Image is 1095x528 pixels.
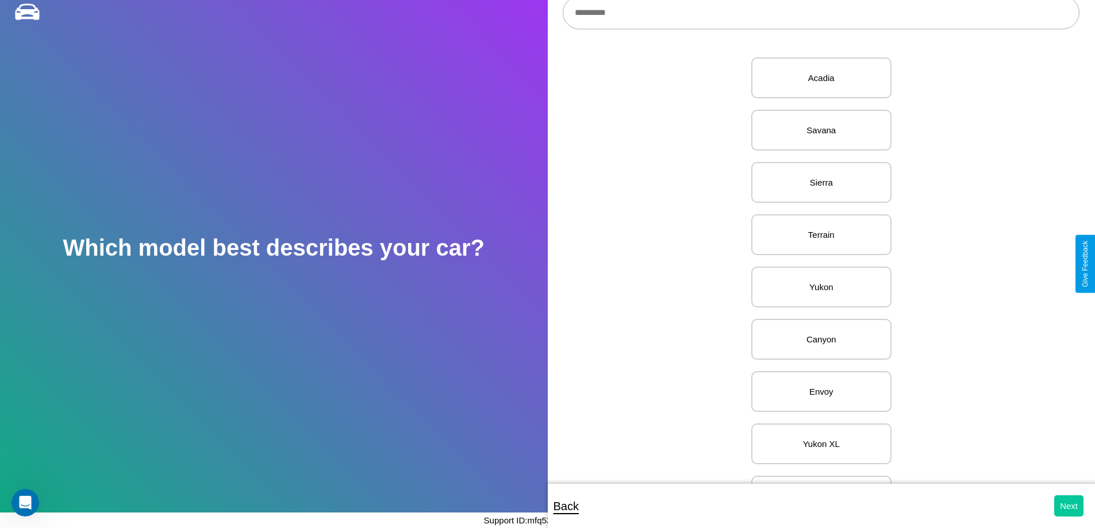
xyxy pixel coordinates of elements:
[764,384,879,399] p: Envoy
[11,489,39,517] iframe: Intercom live chat
[764,279,879,295] p: Yukon
[764,227,879,242] p: Terrain
[63,235,485,261] h2: Which model best describes your car?
[764,70,879,86] p: Acadia
[764,332,879,347] p: Canyon
[1081,241,1089,287] div: Give Feedback
[764,436,879,452] p: Yukon XL
[764,175,879,190] p: Sierra
[554,496,579,517] p: Back
[764,122,879,138] p: Savana
[1054,495,1084,517] button: Next
[484,512,612,528] p: Support ID: mfq537msegworykqei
